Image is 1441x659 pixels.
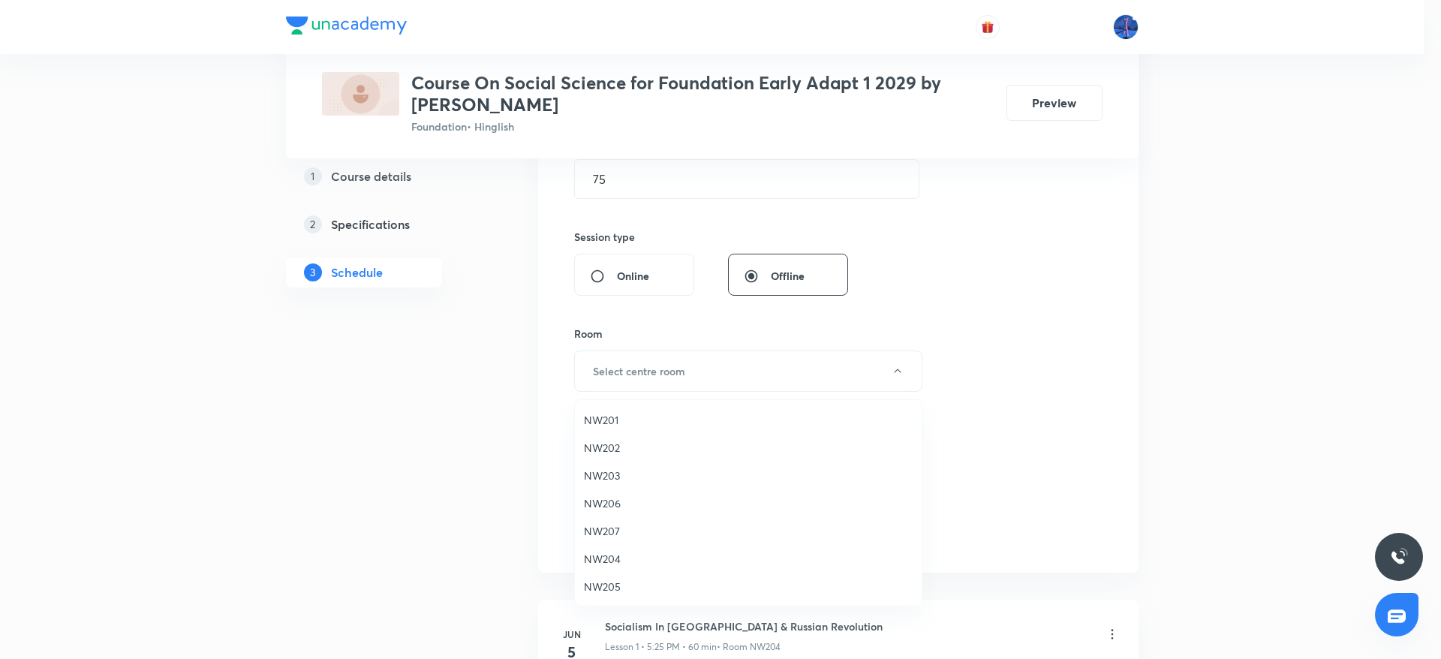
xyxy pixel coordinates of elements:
[584,495,913,511] span: NW206
[584,579,913,594] span: NW205
[584,440,913,456] span: NW202
[584,412,913,428] span: NW201
[584,523,913,539] span: NW207
[584,551,913,567] span: NW204
[584,468,913,483] span: NW203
